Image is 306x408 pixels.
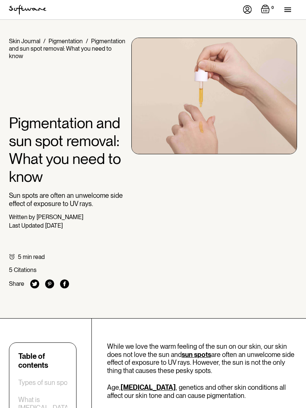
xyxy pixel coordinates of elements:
div: Written by [9,214,35,221]
img: twitter icon [30,279,39,288]
div: / [43,38,46,45]
div: [DATE] [45,222,63,229]
img: Software Logo [9,5,46,15]
div: 5 [9,266,12,273]
div: Citations [14,266,37,273]
a: [MEDICAL_DATA] [121,383,176,391]
div: Table of contents [18,352,74,370]
a: Skin Journal [9,38,40,45]
p: While we love the warm feeling of the sun on our skin, our skin does not love the sun and are oft... [107,342,297,374]
div: [PERSON_NAME] [37,214,83,221]
div: Share [9,280,24,287]
p: Age, , genetics and other skin conditions all affect our skin tone and can cause pigmentation. [107,383,297,399]
h1: Pigmentation and sun spot removal: What you need to know [9,114,125,186]
img: facebook icon [60,279,69,288]
div: Last Updated [9,222,44,229]
a: Open cart [261,4,275,15]
a: sun spots [182,351,211,358]
a: home [9,5,46,15]
p: Sun spots are often an unwelcome side effect of exposure to UV rays. [9,192,125,208]
div: 5 [18,253,21,260]
div: / [86,38,88,45]
a: Pigmentation [49,38,83,45]
div: 0 [270,4,275,11]
div: Pigmentation and sun spot removal: What you need to know [9,38,125,60]
div: min read [23,253,45,260]
img: pinterest icon [45,279,54,288]
a: Types of sun spots [18,379,73,387]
